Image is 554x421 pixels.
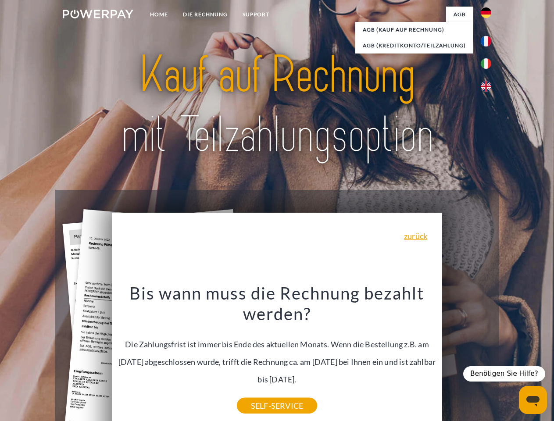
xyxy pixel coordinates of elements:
[481,58,491,69] img: it
[117,282,437,406] div: Die Zahlungsfrist ist immer bis Ende des aktuellen Monats. Wenn die Bestellung z.B. am [DATE] abg...
[481,36,491,46] img: fr
[63,10,133,18] img: logo-powerpay-white.svg
[446,7,473,22] a: agb
[463,366,545,382] div: Benötigen Sie Hilfe?
[143,7,175,22] a: Home
[404,232,427,240] a: zurück
[235,7,277,22] a: SUPPORT
[84,42,470,168] img: title-powerpay_de.svg
[175,7,235,22] a: DIE RECHNUNG
[355,38,473,54] a: AGB (Kreditkonto/Teilzahlung)
[237,398,317,414] a: SELF-SERVICE
[117,282,437,325] h3: Bis wann muss die Rechnung bezahlt werden?
[481,7,491,18] img: de
[355,22,473,38] a: AGB (Kauf auf Rechnung)
[481,81,491,92] img: en
[519,386,547,414] iframe: Schaltfläche zum Öffnen des Messaging-Fensters; Konversation läuft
